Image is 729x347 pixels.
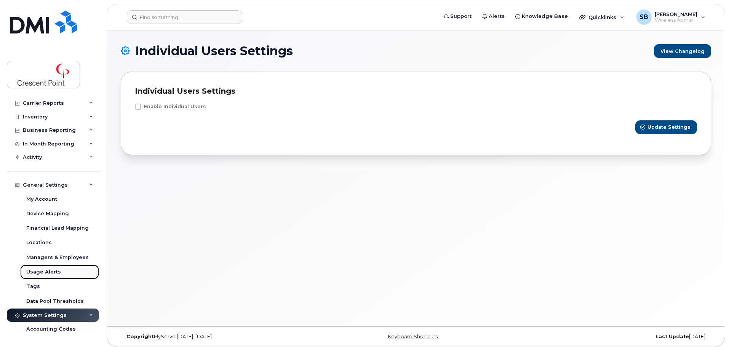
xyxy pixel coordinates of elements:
div: MyServe [DATE]–[DATE] [121,334,318,340]
div: [DATE] [514,334,711,340]
strong: Copyright [126,334,154,339]
span: Update Settings [647,123,691,131]
a: Keyboard Shortcuts [388,334,438,339]
button: Update Settings [635,120,697,134]
strong: Last Update [655,334,689,339]
div: Individual Users Settings [135,86,697,97]
a: View Changelog [654,44,711,58]
span: Individual Users Settings [135,45,293,57]
input: Enable Individual Users [126,104,129,107]
span: Enable Individual Users [144,104,206,109]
